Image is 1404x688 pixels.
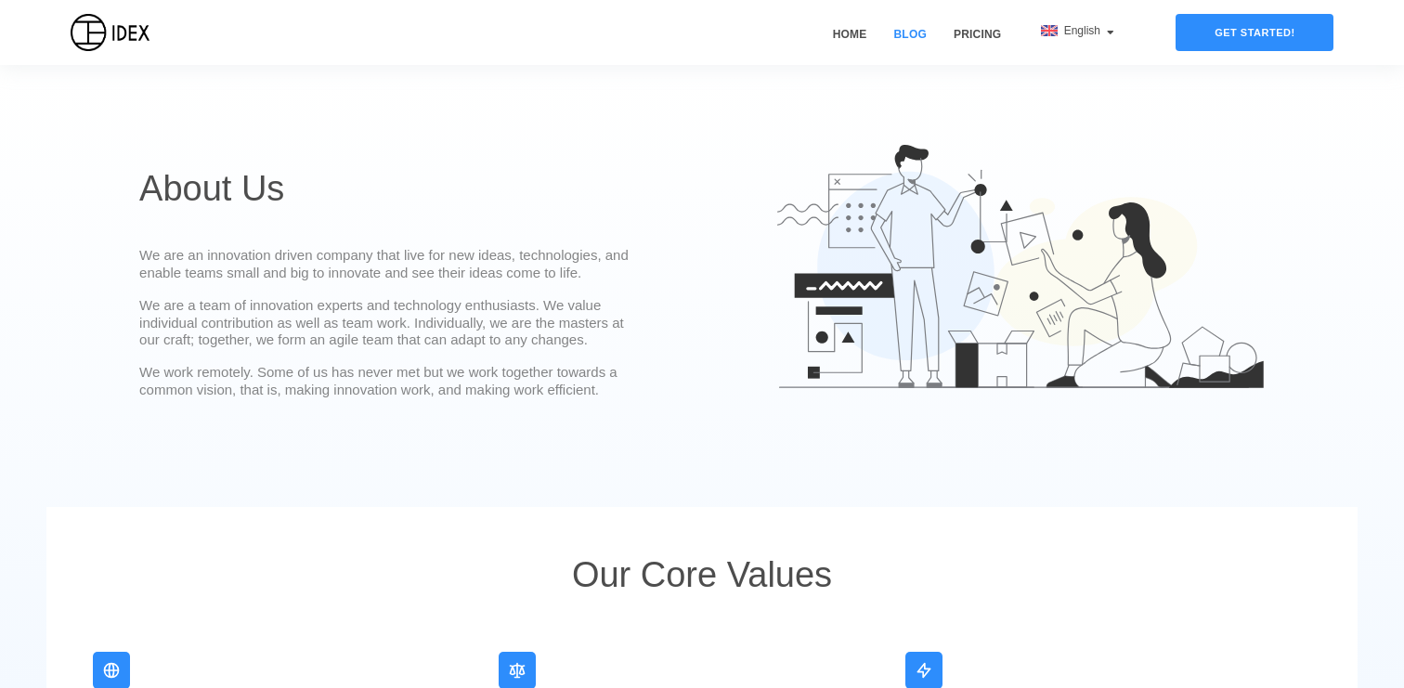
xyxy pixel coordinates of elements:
[826,26,874,65] a: Home
[1176,14,1333,51] div: Get started!
[139,364,638,399] p: We work remotely. Some of us has never met but we work together towards a common vision, that is,...
[139,297,638,350] p: We are a team of innovation experts and technology enthusiasts. We value individual contribution ...
[1064,24,1104,37] span: English
[947,26,1007,65] a: Pricing
[572,553,832,644] h2: Our Core Values
[1041,25,1058,36] img: flag
[139,247,638,282] p: We are an innovation driven company that live for new ideas, technologies, and enable teams small...
[777,145,1265,390] img: about us
[139,167,638,240] h2: About Us
[1041,22,1114,39] div: English
[888,26,933,65] a: Blog
[71,14,149,51] img: IDEX Logo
